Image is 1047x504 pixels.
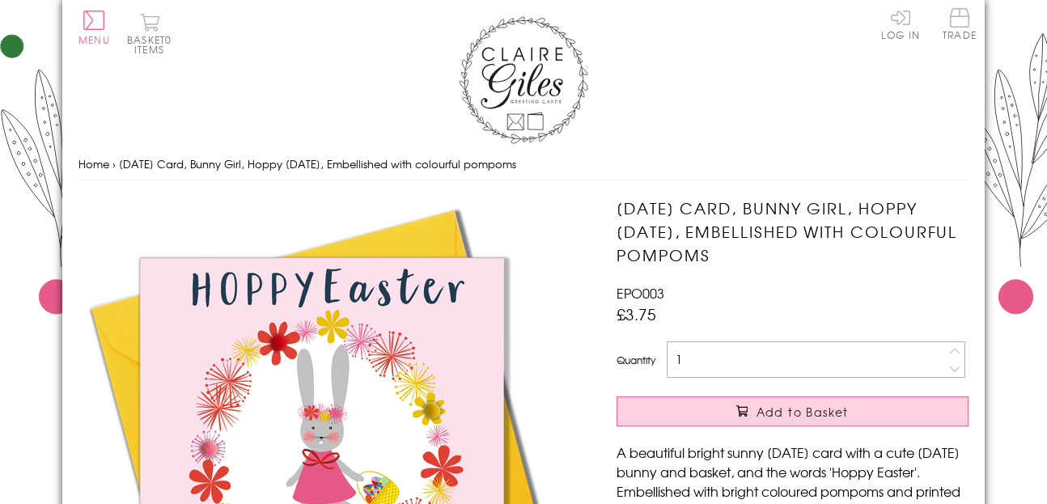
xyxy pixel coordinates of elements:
a: Home [78,156,109,172]
button: Basket0 items [127,13,172,54]
a: Trade [943,8,977,43]
span: [DATE] Card, Bunny Girl, Hoppy [DATE], Embellished with colourful pompoms [119,156,516,172]
span: › [112,156,116,172]
img: Claire Giles Greetings Cards [459,16,588,144]
label: Quantity [617,353,655,367]
span: Trade [943,8,977,40]
span: EPO003 [617,283,664,303]
span: Menu [78,32,110,47]
button: Add to Basket [617,396,969,426]
span: 0 items [134,32,172,57]
a: Log In [881,8,920,40]
h1: [DATE] Card, Bunny Girl, Hoppy [DATE], Embellished with colourful pompoms [617,197,969,266]
span: Add to Basket [757,404,849,420]
nav: breadcrumbs [78,148,969,181]
button: Menu [78,11,110,44]
span: £3.75 [617,303,656,325]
